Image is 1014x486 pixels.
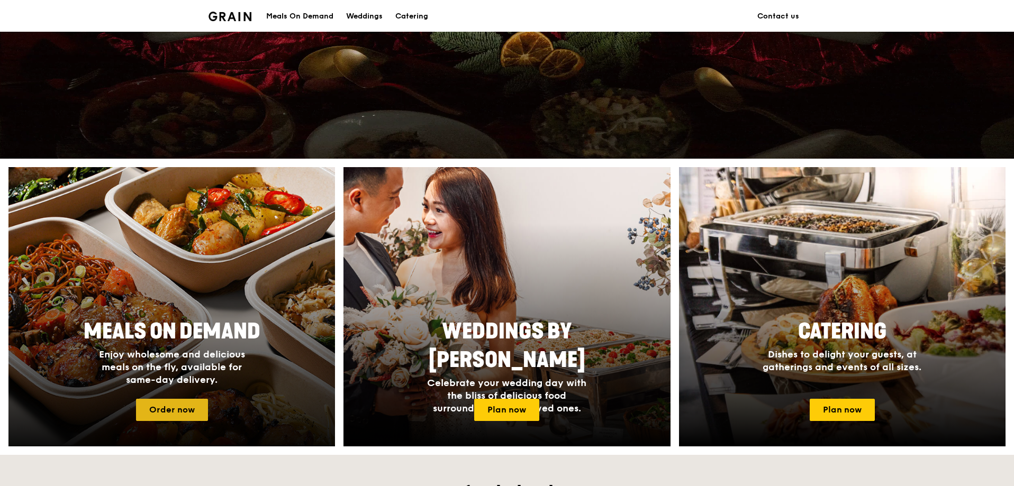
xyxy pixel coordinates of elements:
a: Weddings by [PERSON_NAME]Celebrate your wedding day with the bliss of delicious food surrounded b... [343,167,670,446]
div: Weddings [346,1,383,32]
span: Celebrate your wedding day with the bliss of delicious food surrounded by your loved ones. [427,377,586,414]
a: Weddings [340,1,389,32]
span: Catering [798,319,886,344]
a: Contact us [751,1,805,32]
img: weddings-card.4f3003b8.jpg [343,167,670,446]
span: Meals On Demand [84,319,260,344]
a: Plan now [810,399,875,421]
a: Plan now [474,399,539,421]
a: CateringDishes to delight your guests, at gatherings and events of all sizes.Plan now [679,167,1006,446]
span: Dishes to delight your guests, at gatherings and events of all sizes. [763,349,921,373]
a: Catering [389,1,434,32]
img: catering-card.e1cfaf3e.jpg [679,167,1006,446]
a: Order now [136,399,208,421]
span: Weddings by [PERSON_NAME] [429,319,585,373]
span: Enjoy wholesome and delicious meals on the fly, available for same-day delivery. [99,349,245,386]
div: Catering [395,1,428,32]
a: Meals On DemandEnjoy wholesome and delicious meals on the fly, available for same-day delivery.Or... [8,167,335,446]
img: Grain [209,12,251,21]
div: Meals On Demand [266,1,333,32]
